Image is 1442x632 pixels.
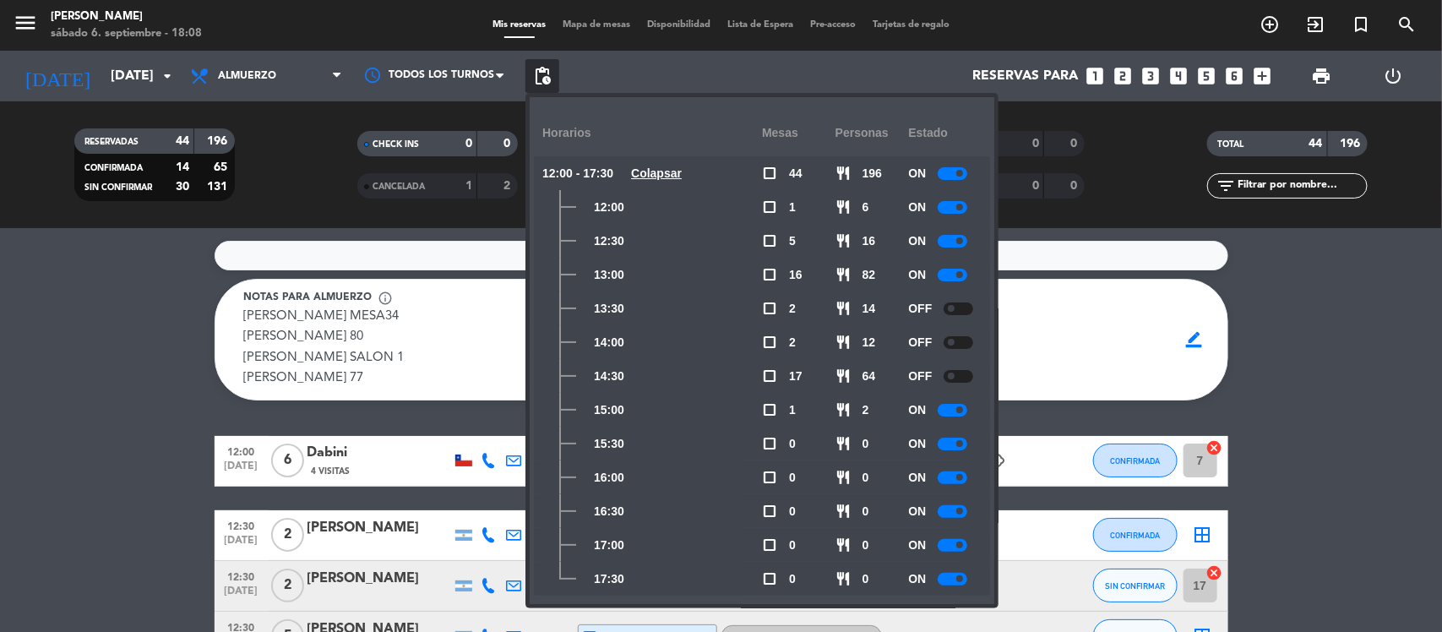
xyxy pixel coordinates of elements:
[639,20,719,30] span: Disponibilidad
[762,233,777,248] span: check_box_outline_blank
[908,164,926,183] span: ON
[465,180,472,192] strong: 1
[908,502,926,521] span: ON
[13,10,38,35] i: menu
[1206,439,1223,456] i: cancel
[1168,65,1190,87] i: looks_4
[1193,525,1213,545] i: border_all
[1216,176,1236,196] i: filter_list
[307,442,451,464] div: Dabini
[1032,180,1039,192] strong: 0
[220,535,263,554] span: [DATE]
[532,66,552,86] span: pending_actions
[594,569,624,589] span: 17:30
[1110,531,1160,540] span: CONFIRMADA
[762,436,777,451] span: check_box_outline_blank
[835,199,851,215] span: restaurant
[594,400,624,420] span: 15:00
[762,166,777,181] span: check_box_outline_blank
[789,367,803,386] span: 17
[378,291,394,306] span: info_outline
[1217,140,1243,149] span: TOTAL
[1351,14,1371,35] i: turned_in_not
[1093,569,1178,602] button: SIN CONFIRMAR
[789,198,796,217] span: 1
[465,138,472,150] strong: 0
[802,20,864,30] span: Pre-acceso
[13,57,102,95] i: [DATE]
[908,400,926,420] span: ON
[51,8,202,25] div: [PERSON_NAME]
[789,569,796,589] span: 0
[84,164,143,172] span: CONFIRMADA
[594,265,624,285] span: 13:00
[207,135,231,147] strong: 196
[373,183,425,191] span: CANCELADA
[594,232,624,251] span: 12:30
[1260,14,1280,35] i: add_circle_outline
[835,110,909,156] div: personas
[312,465,351,478] span: 4 Visitas
[789,400,796,420] span: 1
[762,199,777,215] span: check_box_outline_blank
[1140,65,1162,87] i: looks_3
[51,25,202,42] div: sábado 6. septiembre - 18:08
[908,569,926,589] span: ON
[176,161,189,173] strong: 14
[762,368,777,384] span: check_box_outline_blank
[1110,456,1160,466] span: CONFIRMADA
[176,181,189,193] strong: 30
[835,368,851,384] span: restaurant
[207,181,231,193] strong: 131
[504,138,514,150] strong: 0
[594,367,624,386] span: 14:30
[862,299,876,319] span: 14
[862,333,876,352] span: 12
[835,267,851,282] span: restaurant
[835,301,851,316] span: restaurant
[719,20,802,30] span: Lista de Espera
[835,537,851,553] span: restaurant
[762,301,777,316] span: check_box_outline_blank
[307,568,451,590] div: [PERSON_NAME]
[789,164,803,183] span: 44
[220,586,263,605] span: [DATE]
[84,183,152,192] span: SIN CONFIRMAR
[862,367,876,386] span: 64
[1178,324,1211,356] span: border_color
[13,10,38,41] button: menu
[908,468,926,488] span: ON
[1358,51,1429,101] div: LOG OUT
[594,468,624,488] span: 16:00
[908,265,926,285] span: ON
[908,434,926,454] span: ON
[1070,138,1080,150] strong: 0
[542,164,613,183] span: 12:00 - 17:30
[973,68,1079,84] span: Reservas para
[1309,138,1323,150] strong: 44
[862,502,869,521] span: 0
[220,516,263,536] span: 12:30
[1070,180,1080,192] strong: 0
[908,232,926,251] span: ON
[835,233,851,248] span: restaurant
[1311,66,1331,86] span: print
[835,402,851,417] span: restaurant
[594,299,624,319] span: 13:30
[484,20,554,30] span: Mis reservas
[631,166,682,180] u: Colapsar
[594,434,624,454] span: 15:30
[214,161,231,173] strong: 65
[789,265,803,285] span: 16
[244,290,373,307] span: Notas para almuerzo
[1305,14,1325,35] i: exit_to_app
[862,569,869,589] span: 0
[542,110,762,156] div: Horarios
[789,536,796,555] span: 0
[762,267,777,282] span: check_box_outline_blank
[594,333,624,352] span: 14:00
[1105,581,1165,591] span: SIN CONFIRMAR
[835,470,851,485] span: restaurant
[864,20,958,30] span: Tarjetas de regalo
[908,333,932,352] span: OFF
